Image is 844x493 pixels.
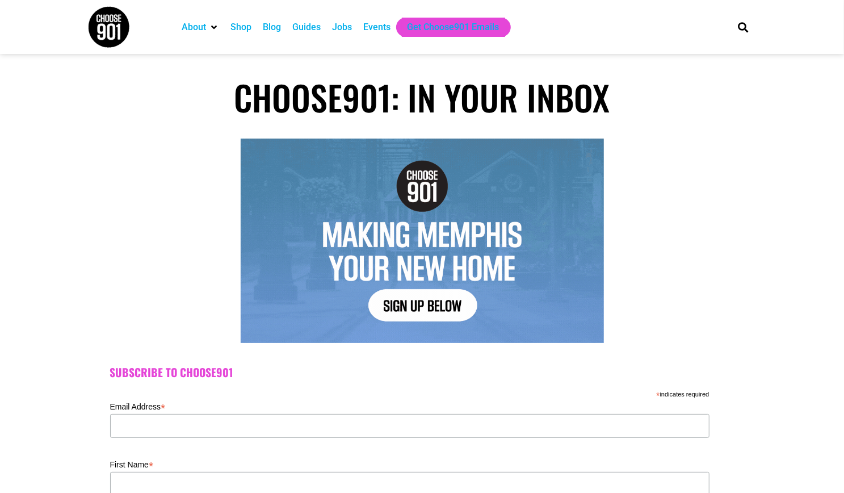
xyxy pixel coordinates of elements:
[363,20,390,34] a: Events
[110,399,709,412] label: Email Address
[176,18,225,37] div: About
[182,20,206,34] a: About
[734,18,753,36] div: Search
[110,366,734,379] h2: Subscribe to Choose901
[110,388,709,399] div: indicates required
[87,77,757,118] h1: Choose901: In Your Inbox
[176,18,719,37] nav: Main nav
[230,20,251,34] a: Shop
[241,139,604,343] img: Text graphic with "Choose 901" logo. Reads: "7 Things to Do in Memphis This Week. Sign Up Below."...
[263,20,281,34] a: Blog
[332,20,352,34] a: Jobs
[408,20,499,34] a: Get Choose901 Emails
[292,20,321,34] a: Guides
[110,457,709,470] label: First Name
